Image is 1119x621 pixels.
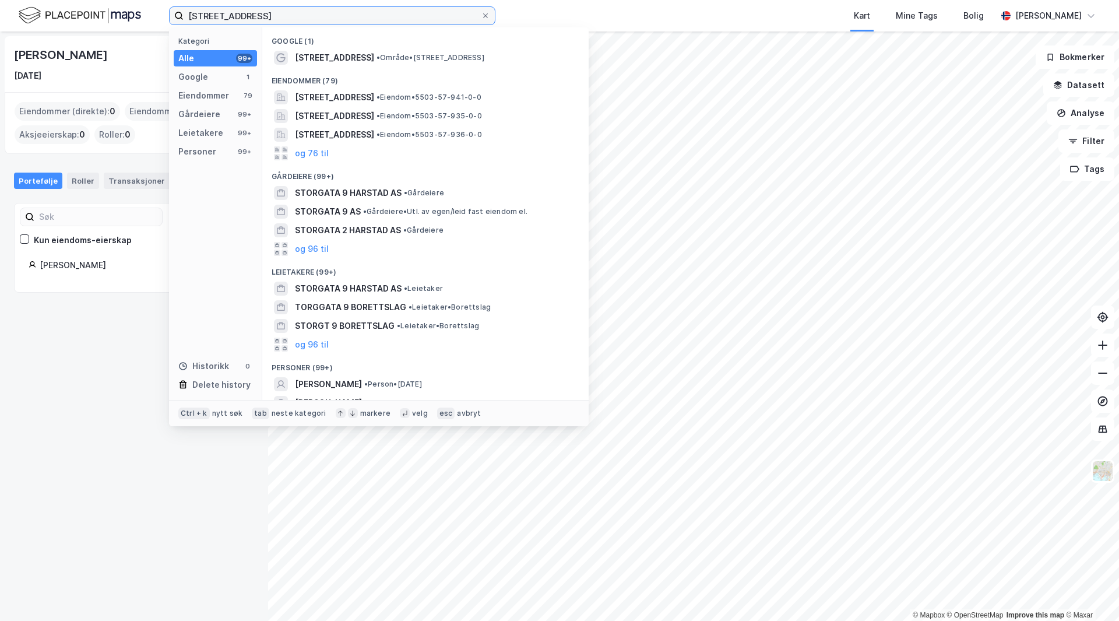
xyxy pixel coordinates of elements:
[125,102,237,121] div: Eiendommer (Indirekte) :
[404,284,443,293] span: Leietaker
[913,611,945,619] a: Mapbox
[34,233,132,247] div: Kun eiendoms-eierskap
[295,109,374,123] span: [STREET_ADDRESS]
[34,208,162,226] input: Søk
[376,53,380,62] span: •
[295,282,402,296] span: STORGATA 9 HARSTAD AS
[67,173,99,189] div: Roller
[896,9,938,23] div: Mine Tags
[437,408,455,419] div: esc
[94,125,135,144] div: Roller :
[236,147,252,156] div: 99+
[376,130,482,139] span: Eiendom • 5503-57-936-0-0
[364,380,368,388] span: •
[19,5,141,26] img: logo.f888ab2527a4732fd821a326f86c7f29.svg
[295,338,329,352] button: og 96 til
[295,319,395,333] span: STORGT 9 BORETTSLAG
[262,258,589,279] div: Leietakere (99+)
[295,90,374,104] span: [STREET_ADDRESS]
[397,321,479,331] span: Leietaker • Borettslag
[360,409,390,418] div: markere
[243,72,252,82] div: 1
[1047,101,1114,125] button: Analyse
[178,408,210,419] div: Ctrl + k
[252,408,269,419] div: tab
[1015,9,1082,23] div: [PERSON_NAME]
[243,91,252,100] div: 79
[1043,73,1114,97] button: Datasett
[1061,565,1119,621] div: Kontrollprogram for chat
[376,93,481,102] span: Eiendom • 5503-57-941-0-0
[236,54,252,63] div: 99+
[1092,460,1114,482] img: Z
[192,378,251,392] div: Delete history
[262,354,589,375] div: Personer (99+)
[854,9,870,23] div: Kart
[364,398,368,407] span: •
[457,409,481,418] div: avbryt
[295,186,402,200] span: STORGATA 9 HARSTAD AS
[363,207,367,216] span: •
[262,27,589,48] div: Google (1)
[1058,129,1114,153] button: Filter
[376,111,380,120] span: •
[1007,611,1064,619] a: Improve this map
[243,362,252,371] div: 0
[15,102,120,121] div: Eiendommer (direkte) :
[236,128,252,138] div: 99+
[212,409,243,418] div: nytt søk
[295,223,401,237] span: STORGATA 2 HARSTAD AS
[295,205,361,219] span: STORGATA 9 AS
[79,128,85,142] span: 0
[404,188,444,198] span: Gårdeiere
[364,380,422,389] span: Person • [DATE]
[363,207,527,216] span: Gårdeiere • Utl. av egen/leid fast eiendom el.
[404,284,407,293] span: •
[397,321,400,330] span: •
[272,409,326,418] div: neste kategori
[1036,45,1114,69] button: Bokmerker
[178,145,216,159] div: Personer
[14,69,41,83] div: [DATE]
[295,300,406,314] span: TORGGATA 9 BORETTSLAG
[403,226,444,235] span: Gårdeiere
[167,175,179,187] div: 4
[1060,157,1114,181] button: Tags
[403,226,407,234] span: •
[295,242,329,256] button: og 96 til
[404,188,407,197] span: •
[184,7,481,24] input: Søk på adresse, matrikkel, gårdeiere, leietakere eller personer
[295,146,329,160] button: og 76 til
[295,128,374,142] span: [STREET_ADDRESS]
[295,377,362,391] span: [PERSON_NAME]
[376,93,380,101] span: •
[14,45,110,64] div: [PERSON_NAME]
[409,303,491,312] span: Leietaker • Borettslag
[178,51,194,65] div: Alle
[125,128,131,142] span: 0
[178,89,229,103] div: Eiendommer
[236,110,252,119] div: 99+
[376,53,484,62] span: Område • [STREET_ADDRESS]
[178,126,223,140] div: Leietakere
[110,104,115,118] span: 0
[295,51,374,65] span: [STREET_ADDRESS]
[15,125,90,144] div: Aksjeeierskap :
[178,70,208,84] div: Google
[947,611,1004,619] a: OpenStreetMap
[262,67,589,88] div: Eiendommer (79)
[104,173,184,189] div: Transaksjoner
[376,111,482,121] span: Eiendom • 5503-57-935-0-0
[178,359,229,373] div: Historikk
[412,409,428,418] div: velg
[178,107,220,121] div: Gårdeiere
[40,258,240,272] div: [PERSON_NAME]
[376,130,380,139] span: •
[963,9,984,23] div: Bolig
[178,37,257,45] div: Kategori
[364,398,422,408] span: Person • [DATE]
[295,396,362,410] span: [PERSON_NAME]
[262,163,589,184] div: Gårdeiere (99+)
[409,303,412,311] span: •
[1061,565,1119,621] iframe: Chat Widget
